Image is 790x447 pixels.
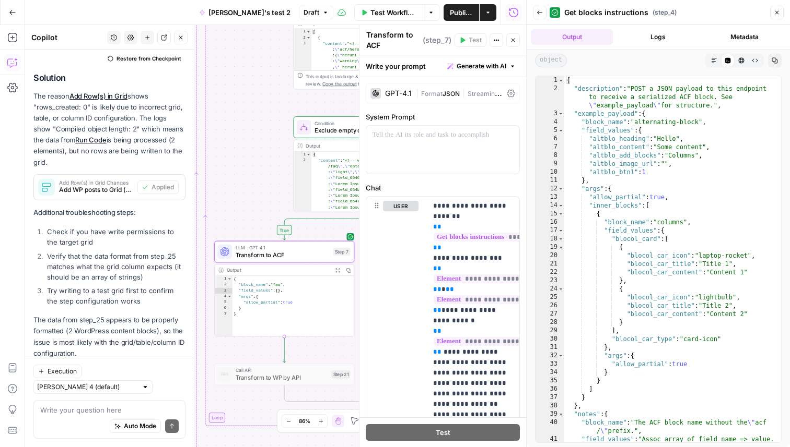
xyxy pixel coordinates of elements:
button: Restore from Checkpoint [103,52,185,65]
div: GPT-4.1 [385,90,412,97]
span: Format [421,90,443,98]
span: Copy the output [322,81,357,86]
button: Test [366,424,520,441]
span: Toggle code folding, rows 17 through 31 [558,226,564,235]
div: ConditionExclude empty celsStep 14Output{ "content":"<!-- wp:acf/faq {\"name\":\"acf /faq\",\"dat... [293,116,433,212]
label: Chat [366,183,520,193]
span: Execution [48,367,77,376]
p: The reason shows "rows_created: 0" is likely due to incorrect grid, table, or column ID configura... [33,91,185,168]
span: | [416,88,421,98]
div: Step 7 [333,248,351,256]
p: The data from step_25 appears to be properly formatted (2 WordPress content blocks), so the issue... [33,315,185,359]
textarea: Transform to ACF [366,30,420,51]
div: 21 [536,260,564,268]
a: Run Code [75,136,106,144]
span: Get blocks instructions [564,7,648,18]
span: Toggle code folding, rows 2 through 4 [306,35,311,41]
div: 10 [536,168,564,176]
div: Output [306,142,409,149]
div: 1 [536,76,564,84]
div: 20 [536,251,564,260]
span: ( step_4 ) [653,8,677,17]
span: Toggle code folding, rows 3 through 38 [558,110,564,118]
div: Output [306,19,409,27]
span: Add Row(s) in Grid Changes [59,180,133,185]
span: LLM · GPT-4.1 [236,244,330,251]
div: 33 [536,360,564,368]
span: Applied [152,183,174,192]
div: 29 [536,327,564,335]
div: 18 [536,235,564,243]
div: 2 [536,84,564,110]
span: 86% [299,417,310,425]
div: LLM · GPT-4.1Transform to ACFStep 7Output{ "block_name":"faq", "field_values":{}, "args":{ "allow... [214,241,354,336]
span: Toggle code folding, rows 18 through 29 [558,235,564,243]
div: 40 [536,418,564,435]
button: [PERSON_NAME]'s test 2 [193,4,297,21]
div: 2 [294,35,311,41]
div: Write your prompt [359,55,526,77]
div: 36 [536,385,564,393]
span: Exclude empty cels [315,126,406,135]
div: 35 [536,377,564,385]
button: Publish [444,4,479,21]
div: 7 [215,311,233,317]
button: Logs [617,29,699,45]
span: Publish [450,7,473,18]
span: Generate with AI [457,62,506,71]
span: [PERSON_NAME]'s test 2 [208,7,291,18]
div: Copilot [31,32,104,43]
div: 32 [536,352,564,360]
div: 4 [536,118,564,126]
g: Edge from step_14 to step_7 [283,212,364,240]
div: 27 [536,310,564,318]
span: Toggle code folding, rows 19 through 23 [558,243,564,251]
div: Output [227,267,330,274]
div: 6 [215,305,233,311]
div: This output is too large & has been abbreviated for review. to view the full content. [306,73,429,87]
div: 12 [536,185,564,193]
button: Test [455,33,486,47]
button: user [383,201,419,211]
li: Check if you have write permissions to the target grid [44,226,185,247]
span: Toggle code folding, rows 4 through 6 [227,294,232,299]
div: 34 [536,368,564,377]
span: Toggle code folding, rows 5 through 11 [558,126,564,135]
span: JSON [443,90,460,98]
span: Call API [236,367,328,374]
span: Toggle code folding, rows 24 through 28 [558,285,564,293]
div: 5 [215,299,233,305]
div: 11 [536,176,564,185]
span: Toggle code folding, rows 39 through 44 [558,410,564,418]
span: Toggle code folding, rows 15 through 35 [558,210,564,218]
div: 13 [536,193,564,201]
strong: Additional troubleshooting steps: [33,208,136,216]
div: 28 [536,318,564,327]
div: 1 [294,152,311,158]
span: Test [469,35,482,45]
div: Call APITransform to WP by APIStep 21 [214,364,354,385]
div: 31 [536,343,564,352]
div: 14 [536,201,564,210]
button: Draft [299,6,333,19]
g: Edge from step_7 to step_21 [283,336,286,363]
div: 23 [536,276,564,285]
span: Transform to ACF [236,250,330,259]
g: Edge from step_21 to step_14-conditional-end [284,385,363,406]
span: Add WP posts to Grid (step_26) [59,185,133,195]
div: 22 [536,268,564,276]
div: 19 [536,243,564,251]
div: 1 [294,29,311,34]
div: 6 [536,135,564,143]
input: Claude Sonnet 4 (default) [37,382,137,392]
div: 38 [536,402,564,410]
div: 2 [215,282,233,287]
li: Try writing to a test grid first to confirm the step configuration works [44,285,185,306]
div: 9 [536,160,564,168]
div: 7 [536,143,564,151]
div: 16 [536,218,564,226]
button: Test Workflow [354,4,423,21]
span: Condition [315,119,406,127]
div: 3 [215,288,233,294]
div: 39 [536,410,564,418]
